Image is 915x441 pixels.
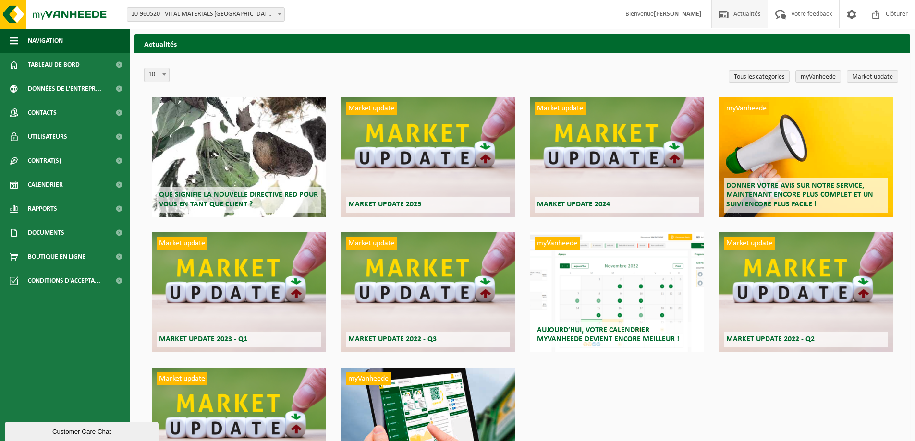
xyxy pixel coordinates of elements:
span: Calendrier [28,173,63,197]
a: Market update Market update 2022 - Q3 [341,232,515,352]
span: Tableau de bord [28,53,80,77]
span: Que signifie la nouvelle directive RED pour vous en tant que client ? [159,191,318,208]
span: Market update [346,237,397,250]
span: Rapports [28,197,57,221]
h2: Actualités [134,34,910,53]
span: myVanheede [535,237,580,250]
span: Market update [157,237,207,250]
a: myVanheede [795,70,841,83]
a: Market update [847,70,898,83]
a: Market update Market update 2023 - Q1 [152,232,326,352]
a: Market update Market update 2024 [530,97,704,217]
span: Market update 2022 - Q2 [726,335,815,343]
span: myVanheede [724,102,769,115]
span: 10-960520 - VITAL MATERIALS BELGIUM S.A. - TILLY [127,8,284,21]
span: Market update [157,372,207,385]
a: Tous les categories [729,70,790,83]
span: Market update 2024 [537,201,610,208]
span: 10-960520 - VITAL MATERIALS BELGIUM S.A. - TILLY [127,7,285,22]
span: Donner votre avis sur notre service, maintenant encore plus complet et un suivi encore plus facile ! [726,182,873,208]
span: 10 [144,68,170,82]
a: Que signifie la nouvelle directive RED pour vous en tant que client ? [152,97,326,217]
a: myVanheede Aujourd’hui, votre calendrier myVanheede devient encore meilleur ! [530,232,704,352]
span: Contrat(s) [28,149,61,173]
a: myVanheede Donner votre avis sur notre service, maintenant encore plus complet et un suivi encore... [719,97,893,217]
iframe: chat widget [5,420,160,441]
span: myVanheede [346,372,391,385]
span: Documents [28,221,64,245]
span: Boutique en ligne [28,245,85,269]
span: Market update [346,102,397,115]
span: Market update [724,237,775,250]
span: Navigation [28,29,63,53]
span: Market update 2023 - Q1 [159,335,247,343]
span: Market update 2022 - Q3 [348,335,437,343]
span: Aujourd’hui, votre calendrier myVanheede devient encore meilleur ! [537,326,679,343]
span: 10 [145,68,169,82]
span: Conditions d'accepta... [28,269,100,293]
strong: [PERSON_NAME] [654,11,702,18]
span: Contacts [28,101,57,125]
span: Market update 2025 [348,201,421,208]
span: Données de l'entrepr... [28,77,101,101]
span: Market update [535,102,586,115]
a: Market update Market update 2025 [341,97,515,217]
a: Market update Market update 2022 - Q2 [719,232,893,352]
span: Utilisateurs [28,125,67,149]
